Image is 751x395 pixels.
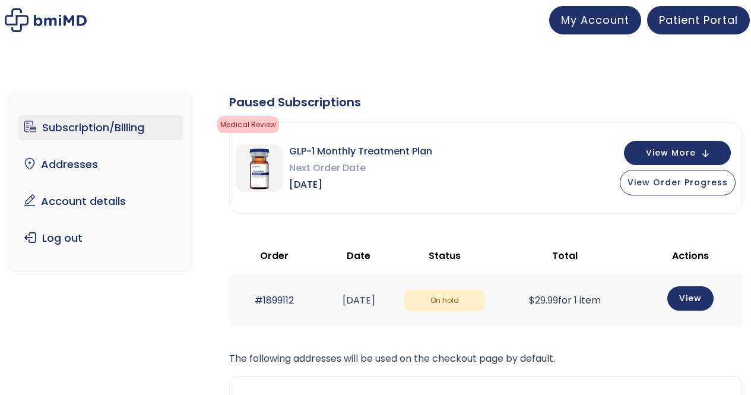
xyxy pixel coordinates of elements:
a: Log out [18,226,183,251]
img: My account [5,8,87,32]
a: Subscription/Billing [18,115,183,140]
span: 29.99 [529,293,558,307]
nav: Account pages [9,94,192,272]
p: The following addresses will be used on the checkout page by default. [229,350,742,367]
span: View More [646,149,696,157]
a: #1899112 [255,293,294,307]
span: Total [552,249,578,263]
span: Next Order Date [289,160,432,176]
span: Patient Portal [659,12,738,27]
a: View [667,286,714,311]
td: for 1 item [491,274,639,326]
div: Paused Subscriptions [229,94,742,110]
span: Actions [672,249,709,263]
button: View Order Progress [620,170,736,195]
a: Addresses [18,152,183,177]
span: [DATE] [289,176,432,193]
span: View Order Progress [628,176,728,188]
span: Order [260,249,289,263]
span: My Account [561,12,629,27]
span: Medical Review [217,116,279,133]
span: Status [429,249,461,263]
a: Patient Portal [647,6,750,34]
span: Date [347,249,370,263]
span: On hold [404,290,485,312]
a: Account details [18,189,183,214]
a: My Account [549,6,641,34]
time: [DATE] [343,293,375,307]
span: $ [529,293,535,307]
button: View More [624,141,731,165]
